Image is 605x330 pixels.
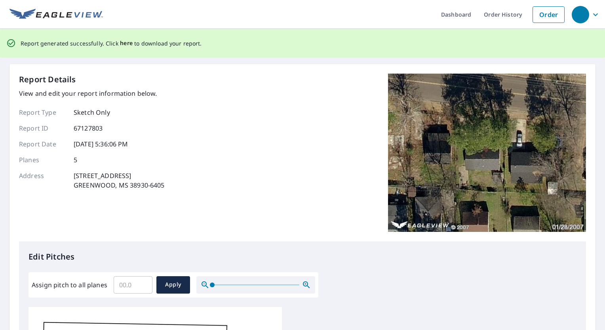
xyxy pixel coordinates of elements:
p: Report Type [19,108,67,117]
p: Planes [19,155,67,165]
p: Edit Pitches [29,251,576,263]
p: Sketch Only [74,108,110,117]
p: Report Date [19,139,67,149]
p: View and edit your report information below. [19,89,165,98]
label: Assign pitch to all planes [32,280,107,290]
p: Report Details [19,74,76,85]
p: 67127803 [74,123,103,133]
button: Apply [156,276,190,294]
p: Report ID [19,123,67,133]
p: Address [19,171,67,190]
img: Top image [388,74,586,232]
p: [STREET_ADDRESS] GREENWOOD, MS 38930-6405 [74,171,165,190]
p: Report generated successfully. Click to download your report. [21,38,202,48]
button: here [120,38,133,48]
input: 00.0 [114,274,152,296]
p: 5 [74,155,77,165]
img: EV Logo [10,9,103,21]
a: Order [533,6,565,23]
span: Apply [163,280,184,290]
p: [DATE] 5:36:06 PM [74,139,128,149]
